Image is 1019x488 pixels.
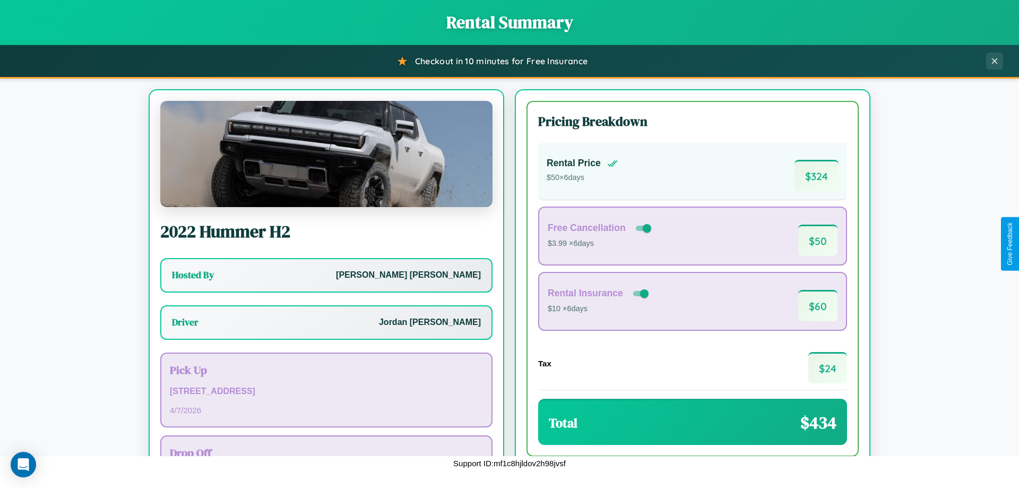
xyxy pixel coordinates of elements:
h3: Total [549,414,577,432]
p: [STREET_ADDRESS] [170,384,483,399]
span: $ 24 [808,352,847,383]
h3: Pick Up [170,362,483,378]
h3: Driver [172,316,198,329]
img: Hummer H2 [160,101,493,207]
h1: Rental Summary [11,11,1008,34]
h4: Rental Insurance [548,288,623,299]
p: $10 × 6 days [548,302,651,316]
span: Checkout in 10 minutes for Free Insurance [415,56,588,66]
h4: Tax [538,359,551,368]
span: $ 50 [798,225,837,256]
h4: Free Cancellation [548,222,626,234]
h3: Drop Off [170,445,483,460]
p: Support ID: mf1c8hjldov2h98jvsf [453,456,566,470]
div: Give Feedback [1006,222,1014,266]
span: $ 324 [795,160,839,191]
h2: 2022 Hummer H2 [160,220,493,243]
span: $ 60 [798,290,837,321]
h3: Hosted By [172,269,214,281]
p: 4 / 7 / 2026 [170,403,483,417]
p: Jordan [PERSON_NAME] [379,315,481,330]
span: $ 434 [800,411,836,434]
h4: Rental Price [547,158,601,169]
div: Open Intercom Messenger [11,452,36,477]
h3: Pricing Breakdown [538,113,847,130]
p: [PERSON_NAME] [PERSON_NAME] [336,268,481,283]
p: $3.99 × 6 days [548,237,653,251]
p: $ 50 × 6 days [547,171,618,185]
